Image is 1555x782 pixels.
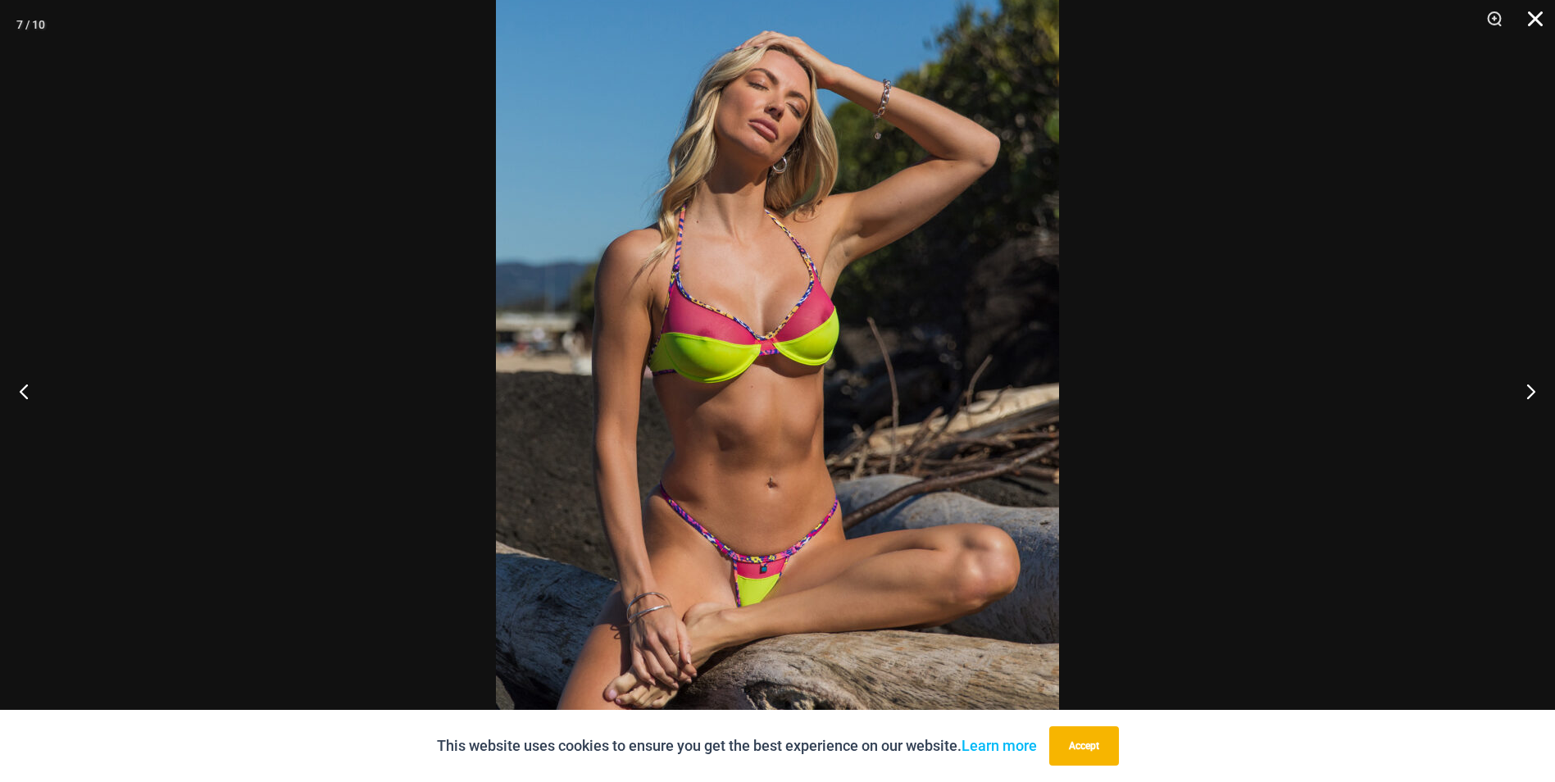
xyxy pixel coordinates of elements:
[1494,350,1555,432] button: Next
[962,737,1037,754] a: Learn more
[1049,726,1119,766] button: Accept
[16,12,45,37] div: 7 / 10
[437,734,1037,758] p: This website uses cookies to ensure you get the best experience on our website.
